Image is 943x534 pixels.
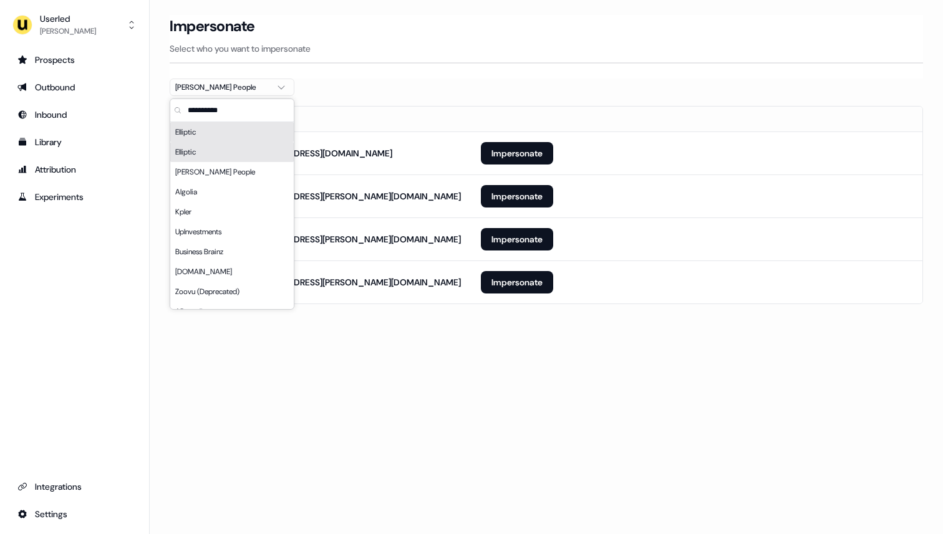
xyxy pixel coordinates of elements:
div: Userled [40,12,96,25]
a: Go to prospects [10,50,139,70]
div: Attribution [17,163,132,176]
div: Elliptic [170,142,294,162]
button: Userled[PERSON_NAME] [10,10,139,40]
div: [PERSON_NAME] People [175,81,269,93]
button: Impersonate [481,185,553,207]
div: ADvendio [170,302,294,322]
div: Library [17,136,132,148]
div: Settings [17,508,132,520]
div: Suggestions [170,122,294,309]
a: Go to integrations [10,504,139,524]
div: Inbound [17,108,132,121]
div: [PERSON_NAME][EMAIL_ADDRESS][PERSON_NAME][DOMAIN_NAME] [180,233,461,246]
div: Outbound [17,81,132,93]
a: Go to experiments [10,187,139,207]
th: Email [170,107,471,131]
div: [PERSON_NAME][EMAIL_ADDRESS][PERSON_NAME][DOMAIN_NAME] [180,276,461,288]
button: Impersonate [481,228,553,250]
div: Experiments [17,191,132,203]
div: Kpler [170,202,294,222]
button: Impersonate [481,142,553,164]
a: Go to Inbound [10,105,139,125]
p: Select who you want to impersonate [170,42,923,55]
a: Go to attribution [10,160,139,179]
button: Impersonate [481,271,553,293]
h3: Impersonate [170,17,255,36]
div: Algolia [170,182,294,202]
div: Business Brainz [170,242,294,262]
a: Go to templates [10,132,139,152]
div: Elliptic [170,122,294,142]
div: [PERSON_NAME] [40,25,96,37]
div: Integrations [17,480,132,493]
div: [PERSON_NAME] People [170,162,294,182]
div: Zoovu (Deprecated) [170,282,294,302]
div: UpInvestments [170,222,294,242]
a: Go to integrations [10,477,139,497]
button: [PERSON_NAME] People [170,79,294,96]
div: Prospects [17,54,132,66]
div: [DOMAIN_NAME] [170,262,294,282]
div: [PERSON_NAME][EMAIL_ADDRESS][PERSON_NAME][DOMAIN_NAME] [180,190,461,203]
a: Go to outbound experience [10,77,139,97]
